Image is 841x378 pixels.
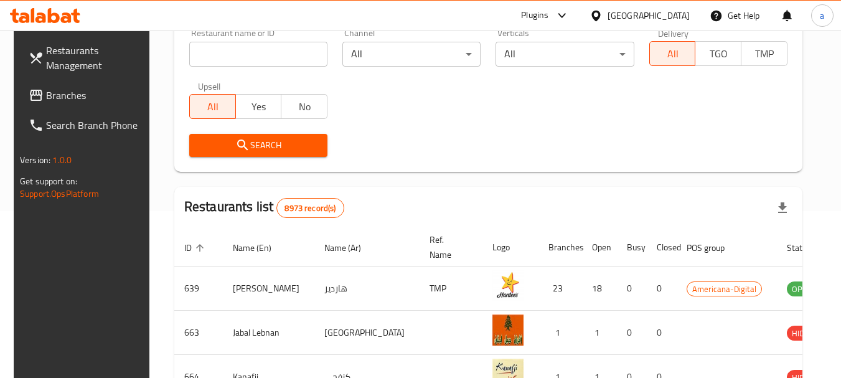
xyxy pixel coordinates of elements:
[174,267,223,311] td: 639
[314,267,420,311] td: هارديز
[184,197,344,218] h2: Restaurants list
[52,152,72,168] span: 1.0.0
[617,311,647,355] td: 0
[492,270,524,301] img: Hardee's
[647,311,677,355] td: 0
[20,152,50,168] span: Version:
[199,138,317,153] span: Search
[746,45,782,63] span: TMP
[20,186,99,202] a: Support.OpsPlatform
[538,267,582,311] td: 23
[189,134,327,157] button: Search
[46,118,144,133] span: Search Branch Phone
[20,173,77,189] span: Get support on:
[687,282,761,296] span: Americana-Digital
[521,8,548,23] div: Plugins
[617,267,647,311] td: 0
[189,42,327,67] input: Search for restaurant name or ID..
[342,42,481,67] div: All
[281,94,327,119] button: No
[582,311,617,355] td: 1
[184,240,208,255] span: ID
[19,110,154,140] a: Search Branch Phone
[582,229,617,267] th: Open
[277,202,343,214] span: 8973 record(s)
[324,240,377,255] span: Name (Ar)
[223,267,314,311] td: [PERSON_NAME]
[768,193,797,223] div: Export file
[787,326,824,341] span: HIDDEN
[235,94,282,119] button: Yes
[741,41,787,66] button: TMP
[492,314,524,346] img: Jabal Lebnan
[286,98,322,116] span: No
[649,41,696,66] button: All
[233,240,288,255] span: Name (En)
[787,240,827,255] span: Status
[430,232,467,262] span: Ref. Name
[46,88,144,103] span: Branches
[617,229,647,267] th: Busy
[820,9,824,22] span: a
[46,43,144,73] span: Restaurants Management
[189,94,236,119] button: All
[482,229,538,267] th: Logo
[687,240,741,255] span: POS group
[496,42,634,67] div: All
[647,267,677,311] td: 0
[655,45,691,63] span: All
[538,229,582,267] th: Branches
[195,98,231,116] span: All
[19,80,154,110] a: Branches
[19,35,154,80] a: Restaurants Management
[276,198,344,218] div: Total records count
[787,282,817,296] span: OPEN
[174,311,223,355] td: 663
[658,29,689,37] label: Delivery
[608,9,690,22] div: [GEOGRAPHIC_DATA]
[695,41,741,66] button: TGO
[241,98,277,116] span: Yes
[538,311,582,355] td: 1
[647,229,677,267] th: Closed
[787,326,824,341] div: HIDDEN
[198,82,221,90] label: Upsell
[314,311,420,355] td: [GEOGRAPHIC_DATA]
[223,311,314,355] td: Jabal Lebnan
[420,267,482,311] td: TMP
[582,267,617,311] td: 18
[787,281,817,296] div: OPEN
[700,45,736,63] span: TGO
